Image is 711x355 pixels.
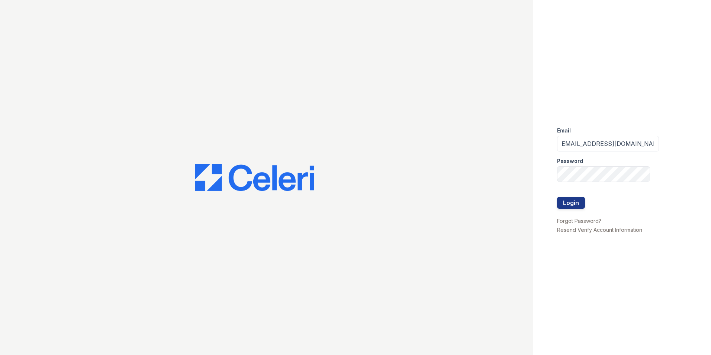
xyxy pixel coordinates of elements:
[557,127,571,134] label: Email
[557,218,601,224] a: Forgot Password?
[195,164,314,191] img: CE_Logo_Blue-a8612792a0a2168367f1c8372b55b34899dd931a85d93a1a3d3e32e68fde9ad4.png
[557,197,585,209] button: Login
[557,227,642,233] a: Resend Verify Account Information
[557,157,583,165] label: Password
